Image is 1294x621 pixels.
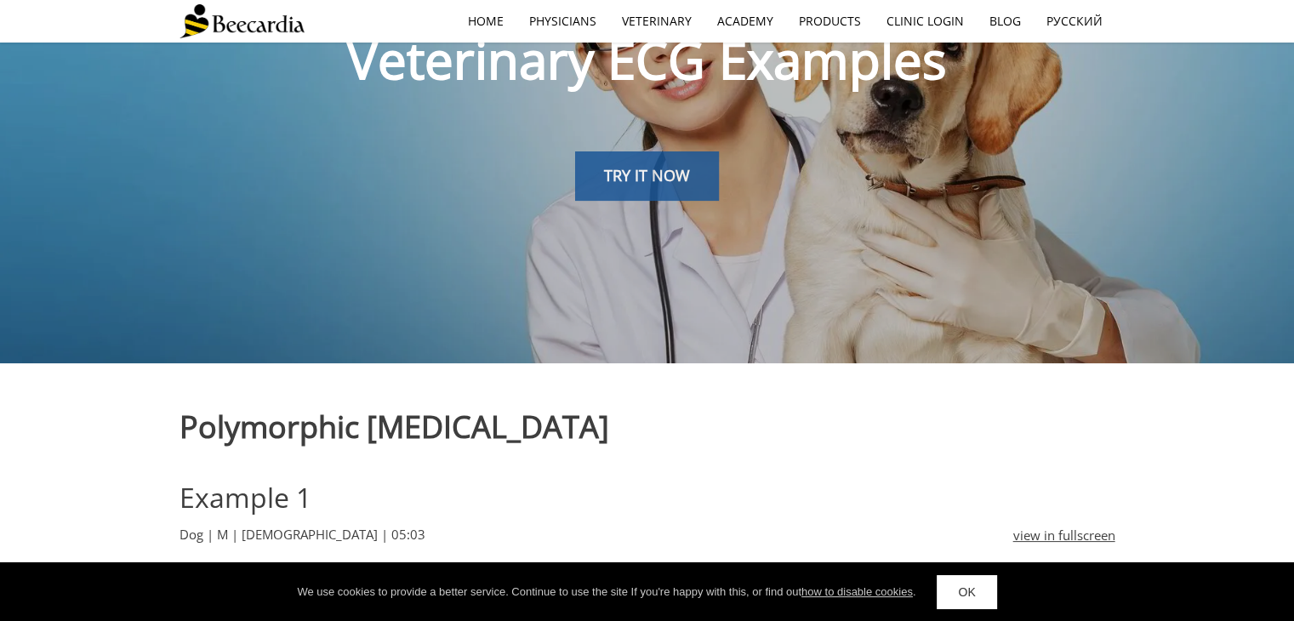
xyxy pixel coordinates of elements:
[180,524,975,544] p: Dog | M | [DEMOGRAPHIC_DATA] | 05:03
[455,2,516,41] a: home
[180,4,305,38] img: Beecardia
[575,151,719,201] a: TRY IT NOW
[180,406,609,447] span: Polymorphic [MEDICAL_DATA]
[180,479,311,516] span: Example 1
[874,2,977,41] a: Clinic Login
[604,165,690,185] span: TRY IT NOW
[347,25,947,94] span: Veterinary ECG Examples
[977,2,1034,41] a: Blog
[786,2,874,41] a: Products
[609,2,704,41] a: Veterinary
[937,575,996,609] a: OK
[801,585,913,598] a: how to disable cookies
[297,584,915,601] div: We use cookies to provide a better service. Continue to use the site If you're happy with this, o...
[1013,525,1115,545] a: view in fullscreen
[1034,2,1115,41] a: Русский
[704,2,786,41] a: Academy
[516,2,609,41] a: Physicians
